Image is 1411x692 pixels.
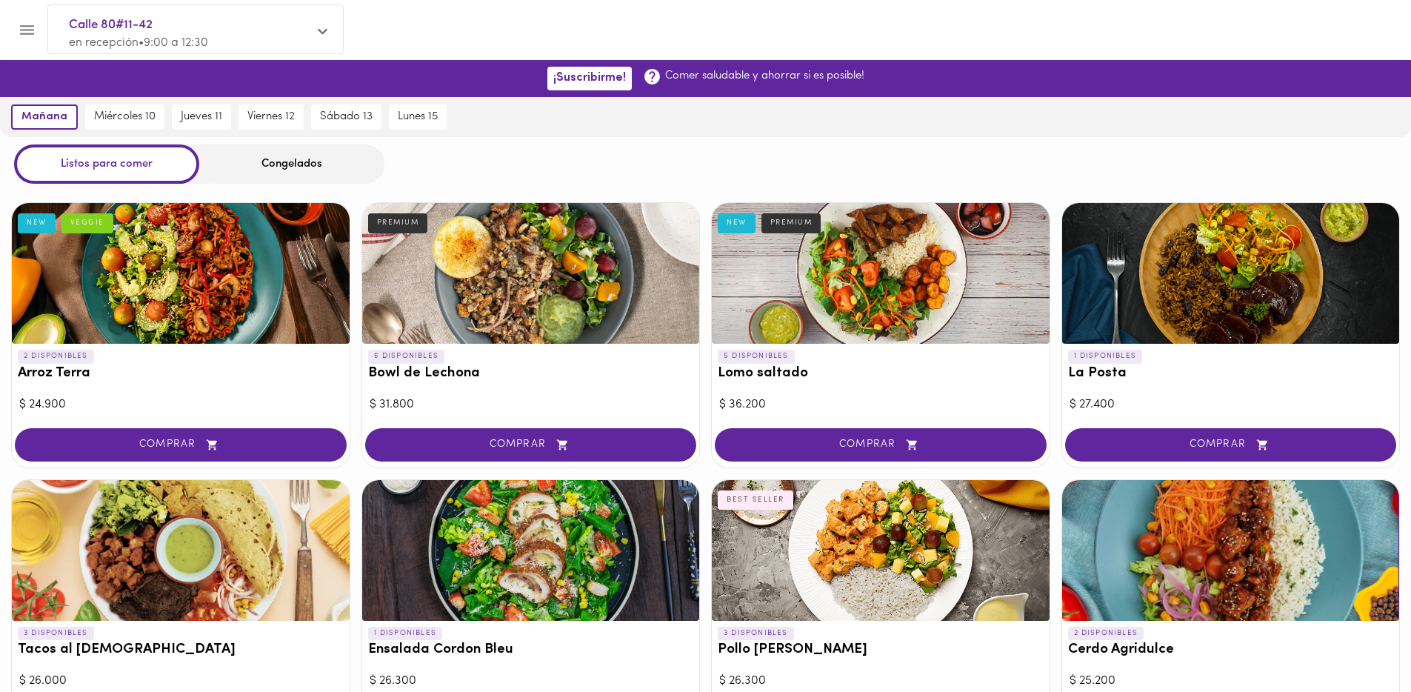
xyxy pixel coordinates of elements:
[384,439,678,451] span: COMPRAR
[1070,673,1392,690] div: $ 25.200
[18,642,344,658] h3: Tacos al [DEMOGRAPHIC_DATA]
[718,490,793,510] div: BEST SELLER
[247,110,295,124] span: viernes 12
[368,366,694,382] h3: Bowl de Lechona
[719,396,1042,413] div: $ 36.200
[1070,396,1392,413] div: $ 27.400
[368,350,445,363] p: 6 DISPONIBLES
[362,203,700,344] div: Bowl de Lechona
[715,428,1047,462] button: COMPRAR
[1068,366,1394,382] h3: La Posta
[19,396,342,413] div: $ 24.900
[665,68,864,84] p: Comer saludable y ahorrar si es posible!
[69,37,208,49] span: en recepción • 9:00 a 12:30
[761,213,821,233] div: PREMIUM
[320,110,373,124] span: sábado 13
[172,104,231,130] button: jueves 11
[362,480,700,621] div: Ensalada Cordon Bleu
[1068,642,1394,658] h3: Cerdo Agridulce
[712,203,1050,344] div: Lomo saltado
[370,396,693,413] div: $ 31.800
[9,12,45,48] button: Menu
[21,110,67,124] span: mañana
[15,428,347,462] button: COMPRAR
[719,673,1042,690] div: $ 26.300
[199,144,384,184] div: Congelados
[368,627,443,640] p: 1 DISPONIBLES
[368,642,694,658] h3: Ensalada Cordon Bleu
[238,104,304,130] button: viernes 12
[69,16,307,35] span: Calle 80#11-42
[370,673,693,690] div: $ 26.300
[33,439,328,451] span: COMPRAR
[18,350,94,363] p: 2 DISPONIBLES
[398,110,438,124] span: lunes 15
[181,110,222,124] span: jueves 11
[718,627,794,640] p: 3 DISPONIBLES
[368,213,428,233] div: PREMIUM
[61,213,113,233] div: VEGGIE
[1084,439,1378,451] span: COMPRAR
[85,104,164,130] button: miércoles 10
[553,71,626,85] span: ¡Suscribirme!
[1068,627,1144,640] p: 2 DISPONIBLES
[19,673,342,690] div: $ 26.000
[712,480,1050,621] div: Pollo Tikka Massala
[14,144,199,184] div: Listos para comer
[18,213,56,233] div: NEW
[718,350,795,363] p: 5 DISPONIBLES
[94,110,156,124] span: miércoles 10
[12,480,350,621] div: Tacos al Pastor
[547,67,632,90] button: ¡Suscribirme!
[12,203,350,344] div: Arroz Terra
[1068,350,1143,363] p: 1 DISPONIBLES
[718,366,1044,382] h3: Lomo saltado
[18,627,94,640] p: 3 DISPONIBLES
[311,104,381,130] button: sábado 13
[718,642,1044,658] h3: Pollo [PERSON_NAME]
[1062,480,1400,621] div: Cerdo Agridulce
[733,439,1028,451] span: COMPRAR
[11,104,78,130] button: mañana
[1065,428,1397,462] button: COMPRAR
[18,366,344,382] h3: Arroz Terra
[389,104,447,130] button: lunes 15
[718,213,755,233] div: NEW
[365,428,697,462] button: COMPRAR
[1062,203,1400,344] div: La Posta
